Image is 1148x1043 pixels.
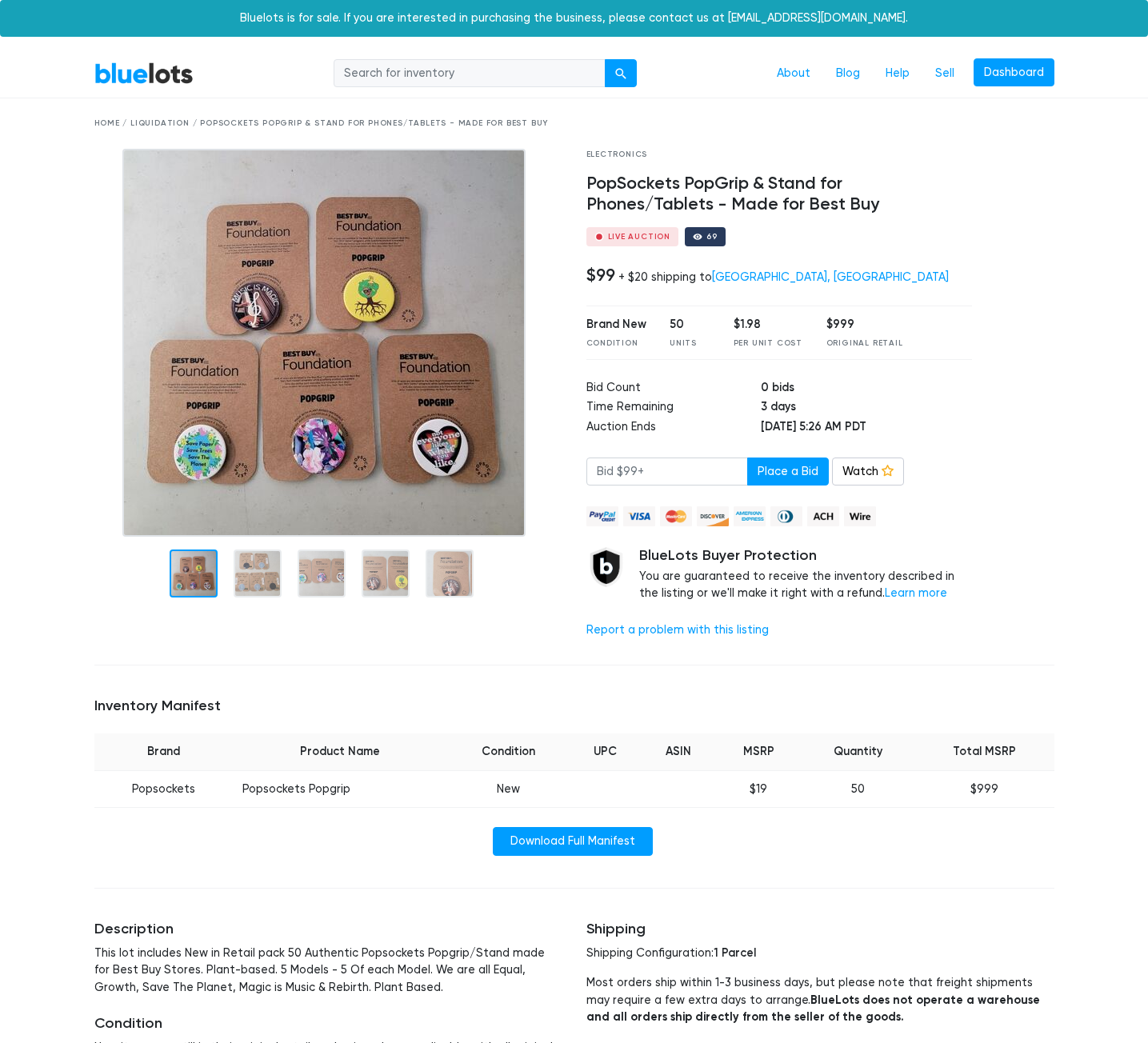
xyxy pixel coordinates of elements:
[826,338,903,350] div: Original Retail
[660,506,692,526] img: mastercard-42073d1d8d11d6635de4c079ffdb20a4f30a903dc55d1612383a1b395dd17f39.png
[734,506,766,526] img: american_express-ae2a9f97a040b4b41f6397f7637041a5861d5f99d0716c09922aba4e24c8547d.png
[586,623,769,637] a: Report a problem with this listing
[586,974,1054,1026] p: Most orders ship within 1-3 business days, but please note that freight shipments may require a f...
[873,58,922,89] a: Help
[586,149,973,161] div: Electronics
[586,945,1054,962] p: Shipping Configuration:
[94,62,194,85] a: BlueLots
[734,338,802,350] div: Per Unit Cost
[670,338,710,350] div: Units
[714,945,756,960] span: 1 Parcel
[716,770,801,808] td: $19
[233,770,447,808] td: Popsockets Popgrip
[801,770,915,808] td: 50
[922,58,967,89] a: Sell
[618,270,949,284] div: + $20 shipping to
[446,770,569,808] td: New
[761,418,972,438] td: [DATE] 5:26 AM PDT
[586,993,1040,1025] strong: BlueLots does not operate a warehouse and all orders ship directly from the seller of the goods.
[826,316,903,334] div: $999
[706,233,718,241] div: 69
[697,506,729,526] img: discover-82be18ecfda2d062aad2762c1ca80e2d36a4073d45c9e0ffae68cd515fbd3d32.png
[94,770,233,808] td: Popsockets
[493,827,653,856] a: Download Full Manifest
[94,921,562,938] h5: Description
[586,338,646,350] div: Condition
[747,458,829,486] button: Place a Bid
[974,58,1054,87] a: Dashboard
[122,149,526,537] img: dc697ee4-e517-4509-8fba-a4ae1d8c3b3b-1756041761.jpg
[586,418,761,438] td: Auction Ends
[844,506,876,526] img: wire-908396882fe19aaaffefbd8e17b12f2f29708bd78693273c0e28e3a24408487f.png
[915,733,1054,770] th: Total MSRP
[670,316,710,334] div: 50
[446,733,569,770] th: Condition
[712,270,949,284] a: [GEOGRAPHIC_DATA], [GEOGRAPHIC_DATA]
[94,118,1054,130] div: Home / Liquidation / PopSockets PopGrip & Stand for Phones/Tablets - Made for Best Buy
[764,58,823,89] a: About
[716,733,801,770] th: MSRP
[832,458,904,486] a: Watch
[801,733,915,770] th: Quantity
[761,379,972,399] td: 0 bids
[608,233,671,241] div: Live Auction
[586,398,761,418] td: Time Remaining
[641,733,716,770] th: ASIN
[586,547,626,587] img: buyer_protection_shield-3b65640a83011c7d3ede35a8e5a80bfdfaa6a97447f0071c1475b91a4b0b3d01.png
[334,59,606,88] input: Search for inventory
[639,547,973,602] div: You are guaranteed to receive the inventory described in the listing or we'll make it right with ...
[586,379,761,399] td: Bid Count
[734,316,802,334] div: $1.98
[586,316,646,334] div: Brand New
[586,174,973,215] h4: PopSockets PopGrip & Stand for Phones/Tablets - Made for Best Buy
[586,921,1054,938] h5: Shipping
[586,506,618,526] img: paypal_credit-80455e56f6e1299e8d57f40c0dcee7b8cd4ae79b9eccbfc37e2480457ba36de9.png
[807,506,839,526] img: ach-b7992fed28a4f97f893c574229be66187b9afb3f1a8d16a4691d3d3140a8ab00.png
[94,697,1054,715] h5: Inventory Manifest
[639,547,973,565] h5: BlueLots Buyer Protection
[94,1015,562,1033] h5: Condition
[586,265,615,286] h4: $99
[94,733,233,770] th: Brand
[885,586,947,600] a: Learn more
[570,733,641,770] th: UPC
[770,506,802,526] img: diners_club-c48f30131b33b1bb0e5d0e2dbd43a8bea4cb12cb2961413e2f4250e06c020426.png
[623,506,655,526] img: visa-79caf175f036a155110d1892330093d4c38f53c55c9ec9e2c3a54a56571784bb.png
[94,945,562,997] p: This lot includes New in Retail pack 50 Authentic Popsockets Popgrip/Stand made for Best Buy Stor...
[233,733,447,770] th: Product Name
[823,58,873,89] a: Blog
[586,458,748,486] input: Bid $99+
[915,770,1054,808] td: $999
[761,398,972,418] td: 3 days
